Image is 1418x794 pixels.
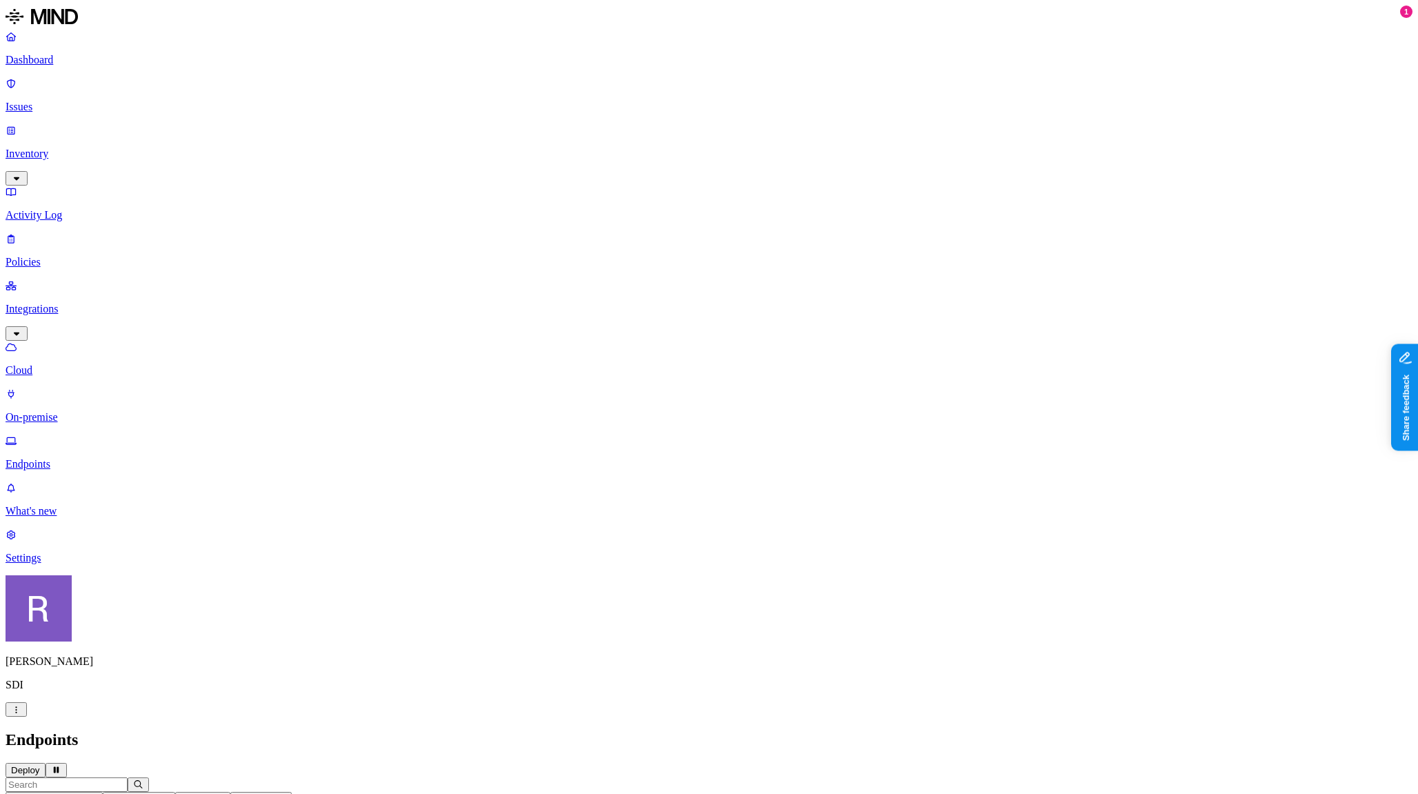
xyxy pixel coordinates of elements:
[6,435,1412,470] a: Endpoints
[6,777,128,792] input: Search
[6,101,1412,113] p: Issues
[6,232,1412,268] a: Policies
[6,411,1412,424] p: On-premise
[6,303,1412,315] p: Integrations
[6,30,1412,66] a: Dashboard
[6,6,1412,30] a: MIND
[6,186,1412,221] a: Activity Log
[6,341,1412,377] a: Cloud
[6,256,1412,268] p: Policies
[6,731,1412,749] h2: Endpoints
[6,528,1412,564] a: Settings
[6,6,78,28] img: MIND
[6,388,1412,424] a: On-premise
[6,209,1412,221] p: Activity Log
[6,77,1412,113] a: Issues
[6,482,1412,517] a: What's new
[6,575,72,642] img: Rich Thompson
[6,458,1412,470] p: Endpoints
[6,552,1412,564] p: Settings
[1400,6,1412,18] div: 1
[6,54,1412,66] p: Dashboard
[6,148,1412,160] p: Inventory
[6,763,46,777] button: Deploy
[6,364,1412,377] p: Cloud
[6,505,1412,517] p: What's new
[6,124,1412,183] a: Inventory
[6,679,1412,691] p: SDI
[6,279,1412,339] a: Integrations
